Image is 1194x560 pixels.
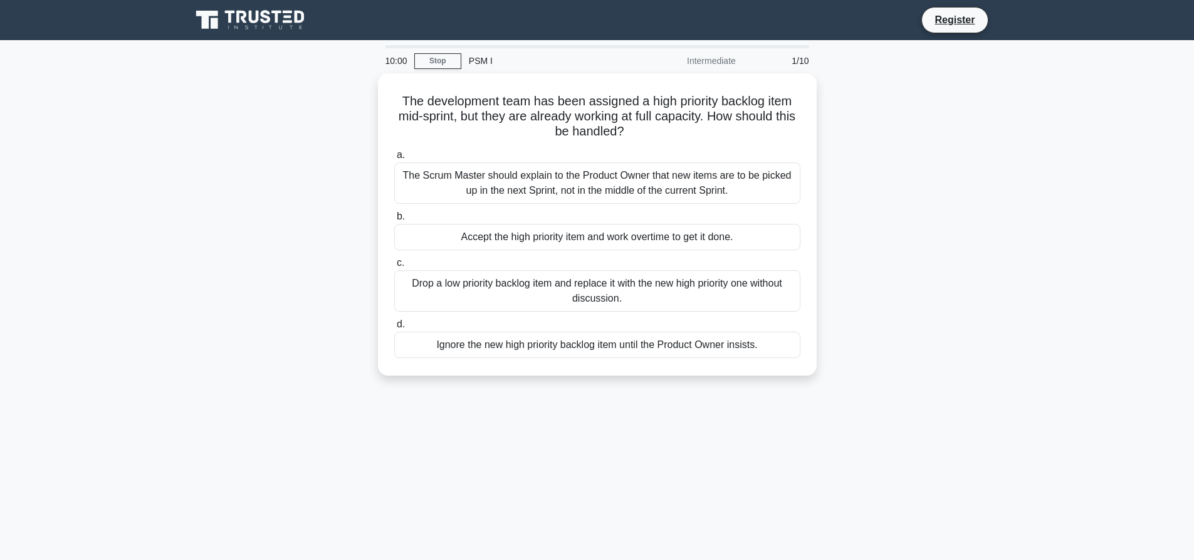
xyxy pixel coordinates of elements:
[927,12,982,28] a: Register
[394,332,800,358] div: Ignore the new high priority backlog item until the Product Owner insists.
[394,270,800,312] div: Drop a low priority backlog item and replace it with the new high priority one without discussion.
[461,48,634,73] div: PSM I
[378,48,414,73] div: 10:00
[397,211,405,221] span: b.
[397,257,404,268] span: c.
[397,149,405,160] span: a.
[397,319,405,329] span: d.
[393,93,802,140] h5: The development team has been assigned a high priority backlog item mid-sprint, but they are alre...
[414,53,461,69] a: Stop
[743,48,817,73] div: 1/10
[394,162,800,204] div: The Scrum Master should explain to the Product Owner that new items are to be picked up in the ne...
[634,48,743,73] div: Intermediate
[394,224,800,250] div: Accept the high priority item and work overtime to get it done.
